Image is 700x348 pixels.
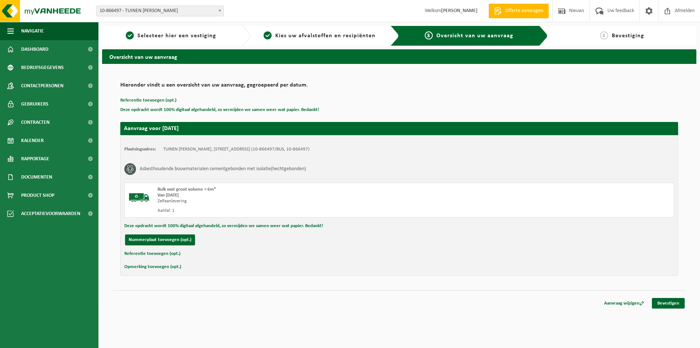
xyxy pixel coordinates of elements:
span: Contactpersonen [21,77,63,95]
button: Deze opdracht wordt 100% digitaal afgehandeld, zo vermijden we samen weer wat papier. Bedankt! [124,221,323,231]
span: Kies uw afvalstoffen en recipiënten [275,33,376,39]
h2: Overzicht van uw aanvraag [102,49,696,64]
h3: Asbesthoudende bouwmaterialen cementgebonden met isolatie(hechtgebonden) [140,163,306,175]
span: 10-866497 - TUINEN VERPLANCKE PATRICK - ICHTEGEM [96,5,224,16]
button: Opmerking toevoegen (opt.) [124,262,181,272]
button: Deze opdracht wordt 100% digitaal afgehandeld, zo vermijden we samen weer wat papier. Bedankt! [120,105,319,115]
div: Zelfaanlevering [157,198,428,204]
td: TUINEN [PERSON_NAME], [STREET_ADDRESS] (10-866497/BUS, 10-866497) [163,146,310,152]
span: Navigatie [21,22,44,40]
strong: Aanvraag voor [DATE] [124,126,179,131]
span: Dashboard [21,40,48,58]
span: Overzicht van uw aanvraag [436,33,513,39]
strong: Plaatsingsadres: [124,147,156,152]
h2: Hieronder vindt u een overzicht van uw aanvraag, gegroepeerd per datum. [120,82,678,92]
a: Offerte aanvragen [489,4,549,18]
span: Gebruikers [21,95,48,113]
button: Referentie toevoegen (opt.) [120,96,176,105]
span: Selecteer hier een vestiging [137,33,216,39]
span: Rapportage [21,150,49,168]
span: 1 [126,31,134,39]
img: BL-SO-LV.png [128,187,150,209]
a: Bevestigen [652,298,685,309]
span: 10-866497 - TUINEN VERPLANCKE PATRICK - ICHTEGEM [97,6,223,16]
a: 2Kies uw afvalstoffen en recipiënten [254,31,385,40]
div: Aantal: 1 [157,208,428,214]
span: Bevestiging [612,33,644,39]
span: 3 [425,31,433,39]
button: Nummerplaat toevoegen (opt.) [125,234,195,245]
button: Referentie toevoegen (opt.) [124,249,180,259]
a: Aanvraag wijzigen [599,298,650,309]
span: Offerte aanvragen [503,7,545,15]
span: Product Shop [21,186,54,204]
span: 4 [600,31,608,39]
a: 1Selecteer hier een vestiging [106,31,236,40]
span: Acceptatievoorwaarden [21,204,80,223]
span: Kalender [21,131,44,150]
span: 2 [264,31,272,39]
strong: Van [DATE] [157,193,179,198]
strong: [PERSON_NAME] [441,8,478,14]
span: Contracten [21,113,50,131]
span: Bulk vast groot volume > 6m³ [157,187,215,192]
span: Documenten [21,168,52,186]
span: Bedrijfsgegevens [21,58,64,77]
